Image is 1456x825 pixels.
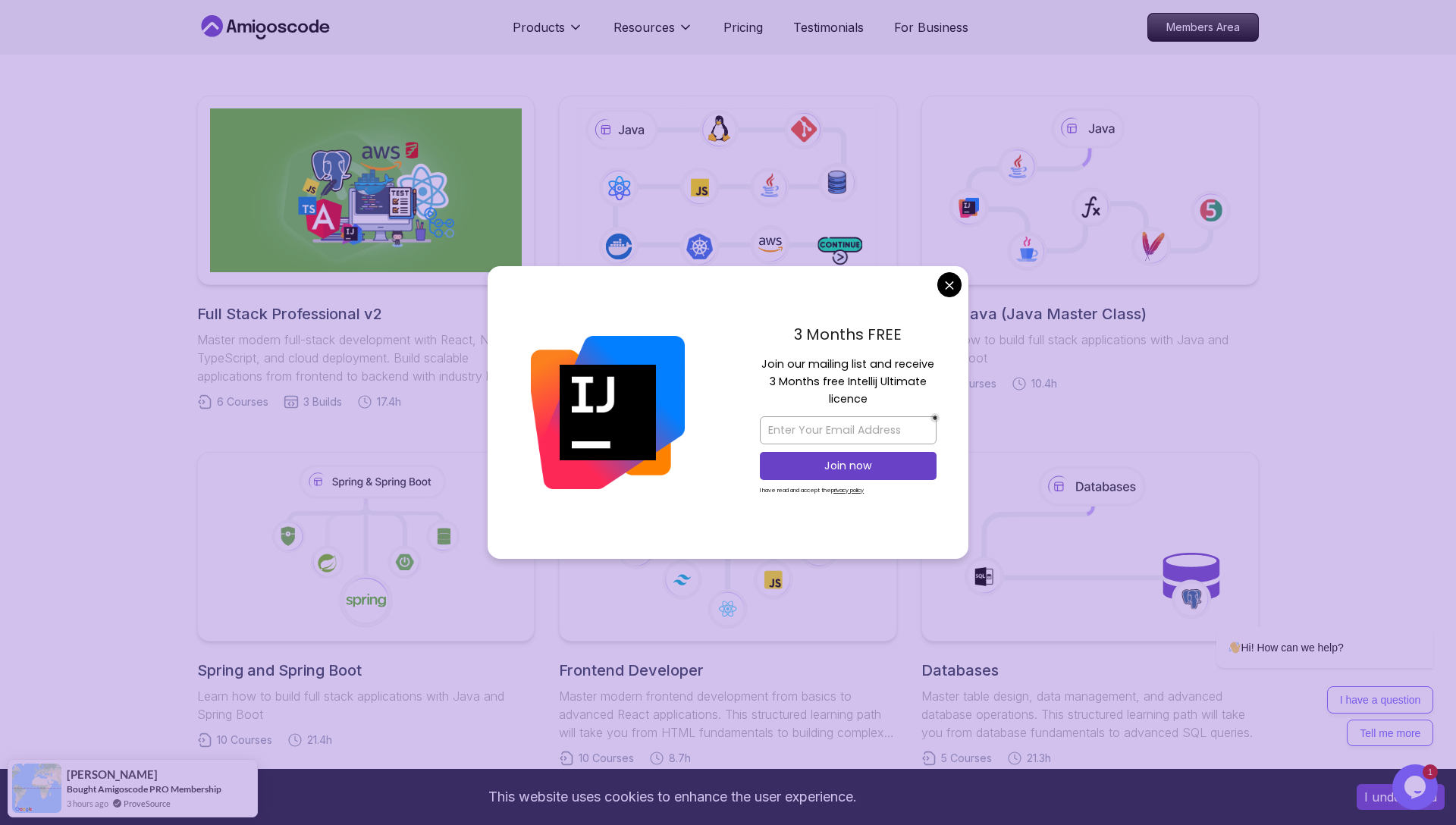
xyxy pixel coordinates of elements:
a: For Business [894,18,968,36]
a: Members Area [1147,13,1259,42]
img: Full Stack Professional v2 [210,108,522,272]
a: Core Java (Java Master Class)Learn how to build full stack applications with Java and Spring Boot... [921,96,1259,391]
a: Pricing [723,18,763,36]
p: Products [513,18,565,36]
span: 21.4h [307,732,332,748]
p: Resources [613,18,675,36]
span: Bought [67,783,96,795]
a: ProveSource [124,797,171,810]
p: Learn how to build full stack applications with Java and Spring Boot [197,687,535,723]
span: 3 Builds [303,394,342,409]
button: Resources [613,18,693,49]
h2: Databases [921,660,1259,681]
a: Spring and Spring BootLearn how to build full stack applications with Java and Spring Boot10 Cour... [197,452,535,748]
span: 10 Courses [579,751,634,766]
iframe: chat widget [1392,764,1441,810]
span: [PERSON_NAME] [67,768,158,781]
span: 5 Courses [941,751,992,766]
a: DatabasesMaster table design, data management, and advanced database operations. This structured ... [921,452,1259,766]
p: Master modern full-stack development with React, Node.js, TypeScript, and cloud deployment. Build... [197,331,535,385]
h2: Frontend Developer [559,660,896,681]
h2: Full Stack Professional v2 [197,303,535,325]
a: Java Full StackLearn how to build full stack applications with Java and Spring Boot29 Courses4 Bu... [559,96,896,391]
iframe: chat widget [1168,490,1441,757]
button: Accept cookies [1357,784,1445,810]
p: Master modern frontend development from basics to advanced React applications. This structured le... [559,687,896,742]
h2: Spring and Spring Boot [197,660,535,681]
span: 10 Courses [217,732,272,748]
span: 18 Courses [941,376,996,391]
img: provesource social proof notification image [12,764,61,813]
span: 10.4h [1031,376,1057,391]
span: 21.3h [1027,751,1051,766]
span: 3 hours ago [67,797,108,810]
span: 17.4h [377,394,401,409]
button: Products [513,18,583,49]
p: Members Area [1148,14,1258,41]
span: 6 Courses [217,394,268,409]
a: Frontend DeveloperMaster modern frontend development from basics to advanced React applications. ... [559,452,896,766]
a: Amigoscode PRO Membership [98,783,221,795]
span: 8.7h [669,751,691,766]
a: Full Stack Professional v2Full Stack Professional v2Master modern full-stack development with Rea... [197,96,535,409]
h2: Core Java (Java Master Class) [921,303,1259,325]
a: Testimonials [793,18,864,36]
p: Master table design, data management, and advanced database operations. This structured learning ... [921,687,1259,742]
div: This website uses cookies to enhance the user experience. [11,780,1334,814]
p: Learn how to build full stack applications with Java and Spring Boot [921,331,1259,367]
